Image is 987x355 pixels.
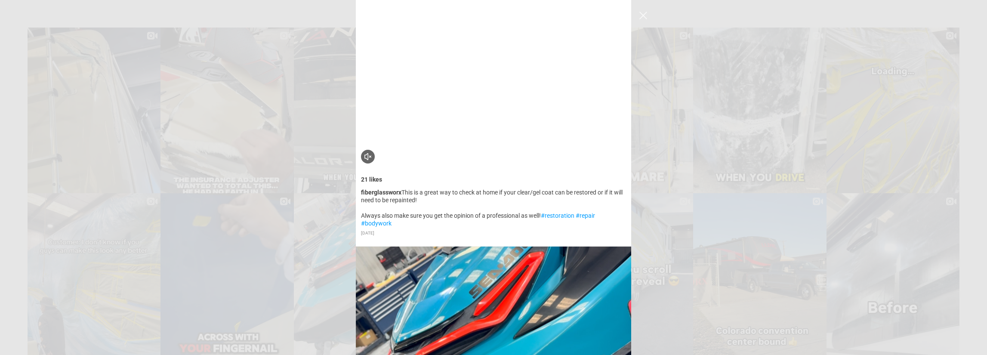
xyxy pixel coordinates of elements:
[576,212,595,219] a: #repair
[361,220,392,227] a: #bodywork
[361,188,626,227] div: This is a great way to check at home if your clear/gel coat can be restored or if it will need to...
[361,189,401,196] a: fiberglassworx
[636,9,650,22] button: Close Instagram Feed Popup
[361,176,382,183] div: 21 likes
[541,212,574,219] a: #restoration
[361,231,626,236] div: [DATE]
